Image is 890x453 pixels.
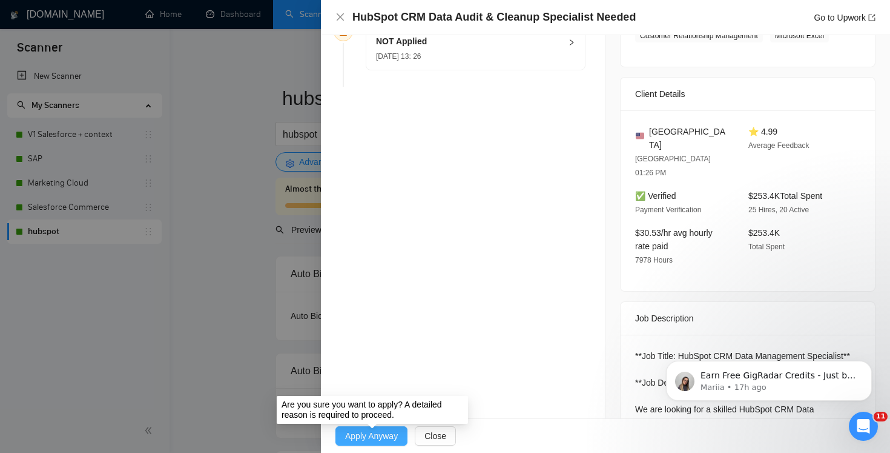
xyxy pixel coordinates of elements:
[335,426,407,446] button: Apply Anyway
[748,127,777,136] span: ⭐ 4.99
[649,125,729,152] span: [GEOGRAPHIC_DATA]
[568,39,575,46] span: right
[277,396,468,424] div: Are you sure you want to apply? A detailed reason is required to proceed.
[635,78,860,110] div: Client Details
[849,412,878,441] iframe: Intercom live chat
[748,228,780,238] span: $253.4K
[648,335,890,420] iframe: Intercom notifications message
[748,243,785,251] span: Total Spent
[352,10,636,25] h4: HubSpot CRM Data Audit & Cleanup Specialist Needed
[868,14,875,21] span: export
[635,191,676,201] span: ✅ Verified
[335,12,345,22] span: close
[814,13,875,22] a: Go to Upworkexport
[415,426,456,446] button: Close
[635,256,673,264] span: 7978 Hours
[635,206,701,214] span: Payment Verification
[376,22,561,48] h5: Laziza AI 👑 Disqualified this Job and It Was NOT Applied
[636,132,644,140] img: 🇺🇸
[335,12,345,22] button: Close
[635,302,860,335] div: Job Description
[345,429,398,443] span: Apply Anyway
[635,29,763,42] span: Customer Relationship Management
[424,429,446,443] span: Close
[748,206,809,214] span: 25 Hires, 20 Active
[635,155,711,177] span: [GEOGRAPHIC_DATA] 01:26 PM
[874,412,888,421] span: 11
[770,29,829,42] span: Microsoft Excel
[635,228,713,251] span: $30.53/hr avg hourly rate paid
[748,141,809,150] span: Average Feedback
[376,52,421,61] span: [DATE] 13: 26
[748,191,822,201] span: $253.4K Total Spent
